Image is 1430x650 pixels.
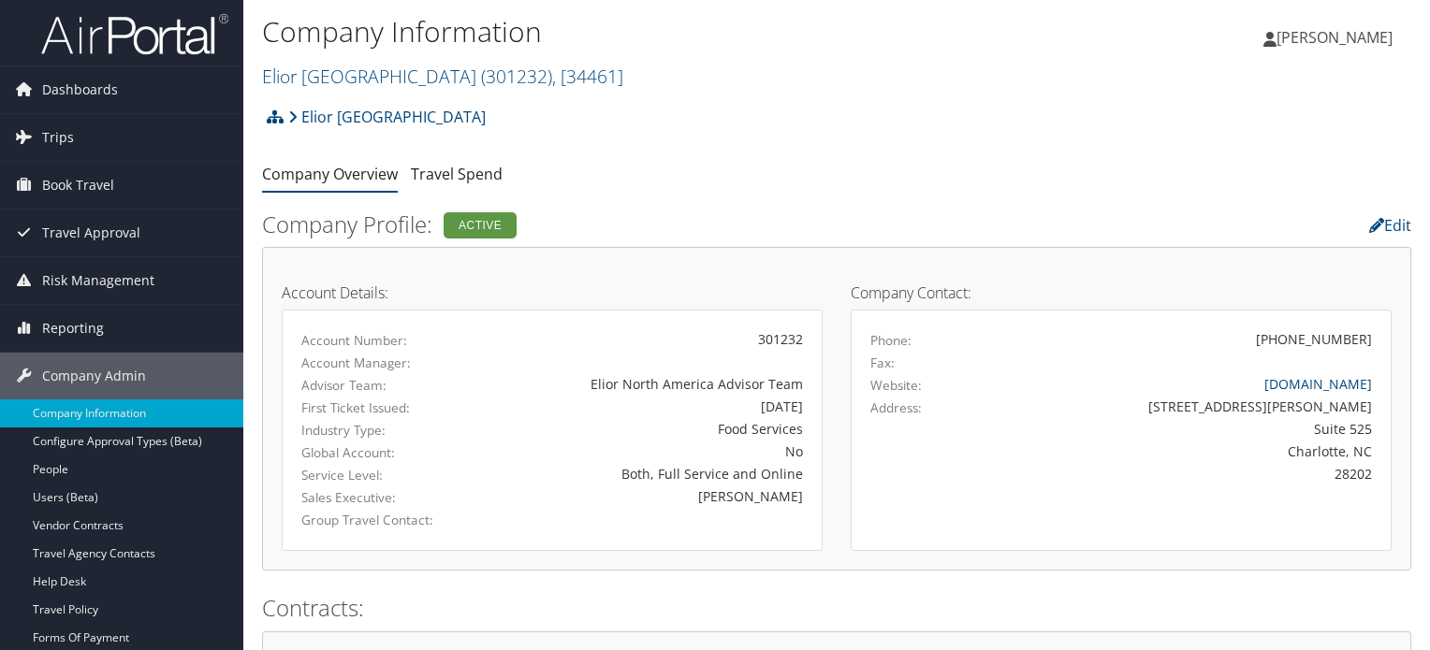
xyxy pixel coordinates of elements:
[41,12,228,56] img: airportal-logo.png
[42,114,74,161] span: Trips
[1263,9,1411,65] a: [PERSON_NAME]
[552,64,623,89] span: , [ 34461 ]
[262,209,1019,240] h2: Company Profile:
[42,353,146,399] span: Company Admin
[42,257,154,304] span: Risk Management
[262,592,1411,624] h2: Contracts:
[301,376,450,395] label: Advisor Team:
[262,164,398,184] a: Company Overview
[478,419,803,439] div: Food Services
[478,397,803,416] div: [DATE]
[301,466,450,484] label: Service Level:
[870,376,922,395] label: Website:
[1003,419,1373,439] div: Suite 525
[301,331,450,350] label: Account Number:
[42,305,104,352] span: Reporting
[282,285,823,300] h4: Account Details:
[301,421,450,440] label: Industry Type:
[478,374,803,394] div: Elior North America Advisor Team
[870,398,922,417] label: Address:
[42,66,118,113] span: Dashboards
[870,331,912,350] label: Phone:
[870,354,895,372] label: Fax:
[481,64,552,89] span: ( 301232 )
[42,209,140,256] span: Travel Approval
[478,329,803,349] div: 301232
[444,212,517,238] div: Active
[262,64,623,89] a: Elior [GEOGRAPHIC_DATA]
[301,398,450,417] label: First Ticket Issued:
[1003,397,1373,416] div: [STREET_ADDRESS][PERSON_NAME]
[301,354,450,372] label: Account Manager:
[301,443,450,462] label: Global Account:
[411,164,503,184] a: Travel Spend
[1256,329,1372,349] div: [PHONE_NUMBER]
[478,486,803,506] div: [PERSON_NAME]
[1003,464,1373,484] div: 28202
[1369,215,1411,236] a: Edit
[262,12,1029,51] h1: Company Information
[42,162,114,209] span: Book Travel
[478,464,803,484] div: Both, Full Service and Online
[288,98,486,136] a: Elior [GEOGRAPHIC_DATA]
[301,488,450,507] label: Sales Executive:
[301,511,450,529] label: Group Travel Contact:
[1264,375,1372,393] a: [DOMAIN_NAME]
[1003,441,1373,461] div: Charlotte, NC
[1277,27,1393,48] span: [PERSON_NAME]
[851,285,1392,300] h4: Company Contact:
[478,441,803,461] div: No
